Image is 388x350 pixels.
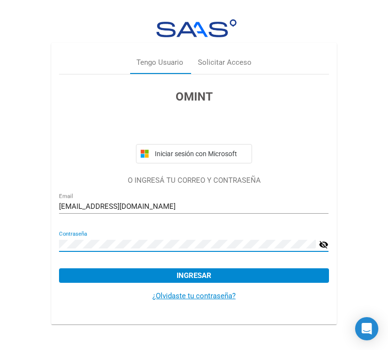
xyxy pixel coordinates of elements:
span: Ingresar [177,271,211,280]
div: Tengo Usuario [136,57,183,68]
a: ¿Olvidaste tu contraseña? [152,292,236,300]
button: Ingresar [59,268,328,283]
mat-icon: visibility_off [319,239,328,250]
button: Iniciar sesión con Microsoft [136,144,252,163]
p: O INGRESÁ TU CORREO Y CONTRASEÑA [59,175,328,186]
h3: OMINT [59,88,328,105]
div: Open Intercom Messenger [355,317,378,340]
iframe: Botón de Acceder con Google [131,116,257,137]
div: Solicitar Acceso [198,57,252,68]
span: Iniciar sesión con Microsoft [153,150,248,158]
